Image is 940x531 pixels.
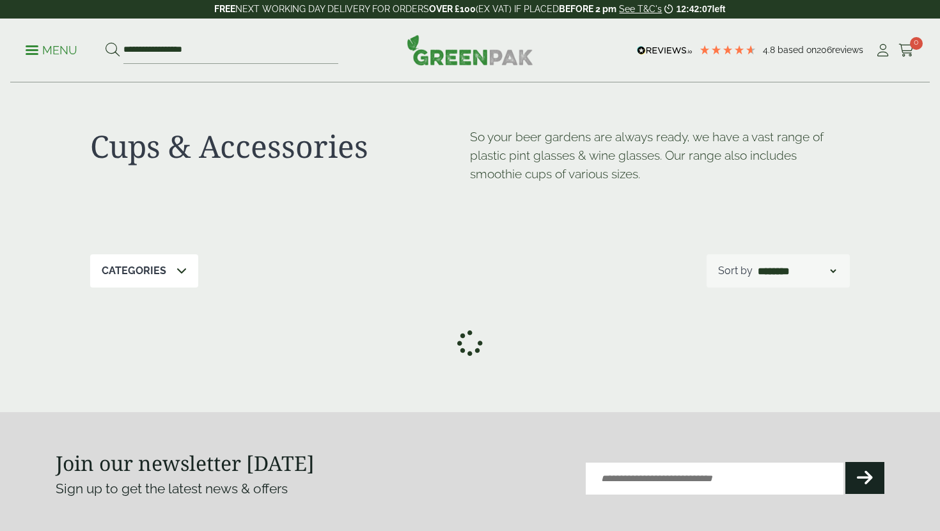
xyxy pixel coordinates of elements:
[832,45,863,55] span: reviews
[817,45,832,55] span: 206
[755,263,838,279] select: Shop order
[407,35,533,65] img: GreenPak Supplies
[619,4,662,14] a: See T&C's
[559,4,616,14] strong: BEFORE 2 pm
[778,45,817,55] span: Based on
[102,263,166,279] p: Categories
[56,479,428,499] p: Sign up to get the latest news & offers
[898,44,914,57] i: Cart
[763,45,778,55] span: 4.8
[699,44,756,56] div: 4.79 Stars
[637,46,693,55] img: REVIEWS.io
[26,43,77,58] p: Menu
[718,263,753,279] p: Sort by
[910,37,923,50] span: 0
[712,4,726,14] span: left
[429,4,476,14] strong: OVER £100
[875,44,891,57] i: My Account
[676,4,712,14] span: 12:42:07
[898,41,914,60] a: 0
[214,4,235,14] strong: FREE
[470,128,850,183] p: So your beer gardens are always ready, we have a vast range of plastic pint glasses & wine glasse...
[26,43,77,56] a: Menu
[90,128,470,165] h1: Cups & Accessories
[56,449,315,477] strong: Join our newsletter [DATE]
